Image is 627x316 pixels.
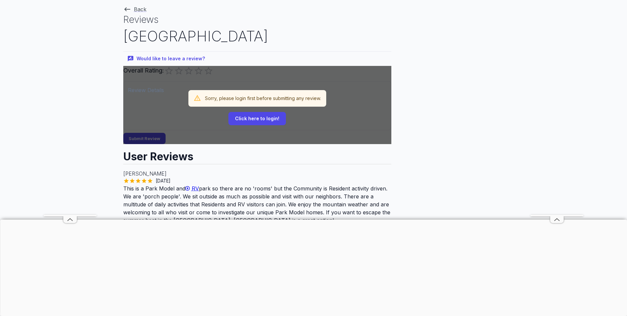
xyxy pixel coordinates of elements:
p: [PERSON_NAME] [123,170,391,178]
a: RV [185,185,199,192]
h1: Reviews [123,13,391,26]
h2: User Reviews [123,144,391,164]
button: Click here to login! [228,112,286,126]
button: Would like to leave a review? [123,52,210,66]
p: This is a Park Model and park so there are no 'rooms' but the Community is Resident activity driv... [123,184,391,224]
span: [DATE] [153,178,173,184]
span: RV [192,185,199,192]
h2: [GEOGRAPHIC_DATA] [123,26,391,46]
div: Sorry, please login first before submitting any review. [205,92,321,105]
a: Back [123,6,146,13]
iframe: Advertisement [530,16,583,215]
iframe: Advertisement [44,16,97,215]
